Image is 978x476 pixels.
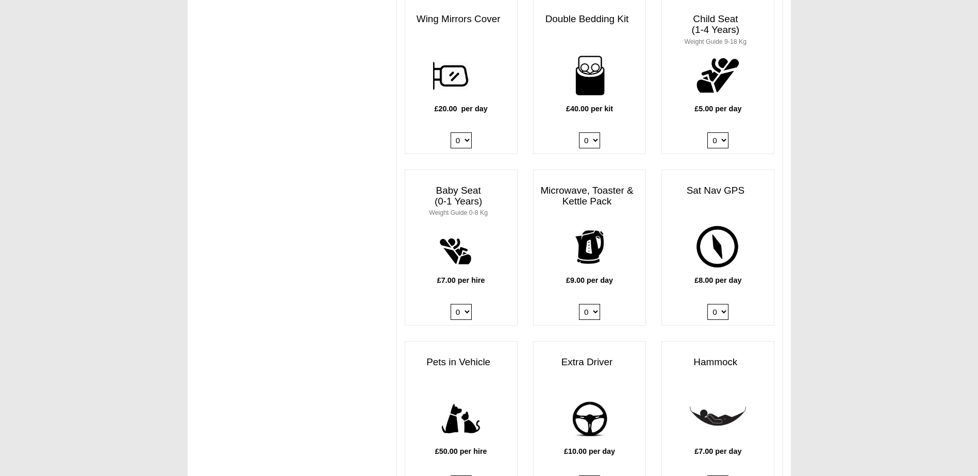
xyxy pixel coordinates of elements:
[690,390,746,447] img: hammock.png
[433,219,489,275] img: baby.png
[405,352,517,373] h3: Pets in Vehicle
[429,209,488,216] small: Weight Guide 0-8 Kg
[534,180,645,212] h3: Microwave, Toaster & Kettle Pack
[694,276,741,284] b: £8.00 per day
[662,180,774,201] h3: Sat Nav GPS
[564,447,615,455] b: £10.00 per day
[662,9,774,51] h3: Child Seat (1-4 Years)
[561,47,618,104] img: bedding-for-two.png
[561,219,618,275] img: kettle.png
[534,9,645,30] h3: Double Bedding Kit
[435,447,487,455] b: £50.00 per hire
[405,180,517,223] h3: Baby Seat (0-1 Years)
[405,9,517,30] h3: Wing Mirrors Cover
[534,352,645,373] h3: Extra Driver
[566,276,613,284] b: £9.00 per day
[435,105,488,113] b: £20.00 per day
[690,47,746,104] img: child.png
[437,276,485,284] b: £7.00 per hire
[433,390,489,447] img: pets.png
[433,47,489,104] img: wing.png
[566,105,613,113] b: £40.00 per kit
[662,352,774,373] h3: Hammock
[690,219,746,275] img: gps.png
[561,390,618,447] img: add-driver.png
[685,38,747,45] small: Weight Guide 9-18 Kg
[694,447,741,455] b: £7.00 per day
[694,105,741,113] b: £5.00 per day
